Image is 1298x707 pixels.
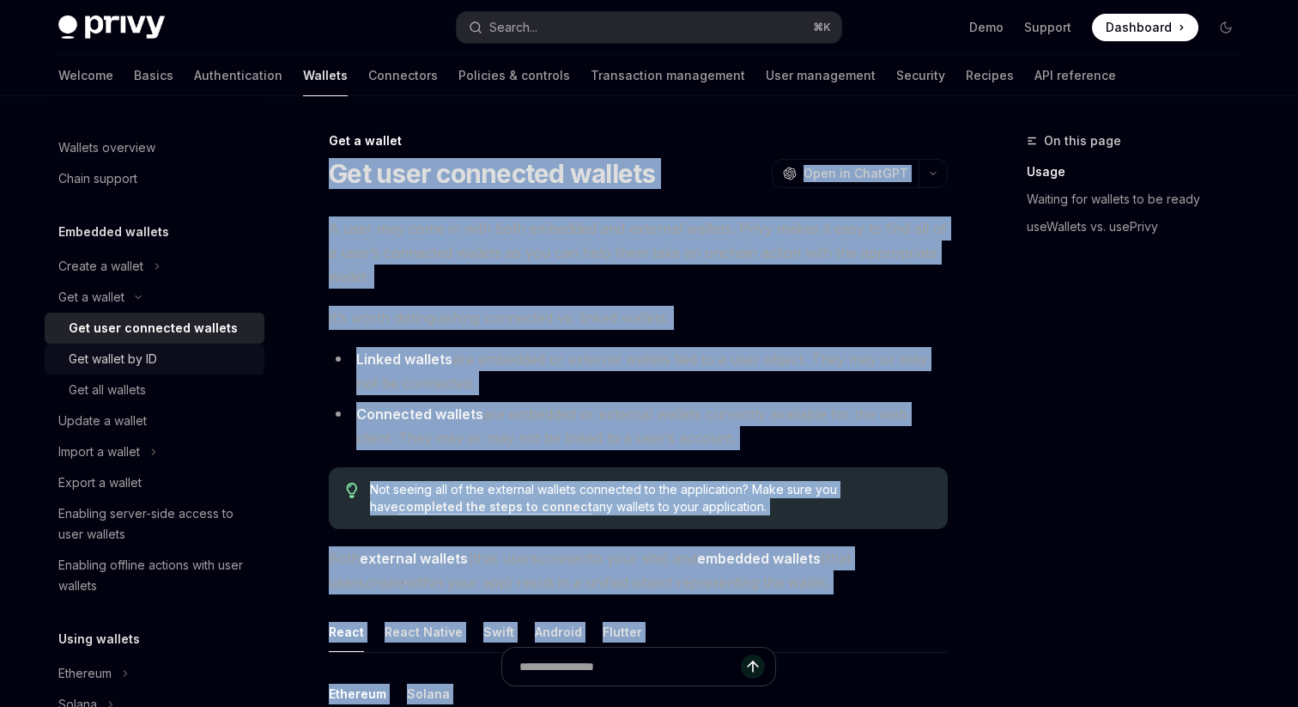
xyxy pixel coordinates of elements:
[1212,14,1240,41] button: Toggle dark mode
[365,574,405,591] em: create
[45,467,264,498] a: Export a wallet
[398,499,592,515] a: completed the steps to connect
[969,19,1004,36] a: Demo
[356,350,452,368] strong: Linked wallets
[58,256,143,277] div: Create a wallet
[966,55,1014,96] a: Recipes
[58,411,147,431] div: Update a wallet
[194,55,282,96] a: Authentication
[483,612,514,652] button: Swift
[58,137,155,158] div: Wallets overview
[1044,131,1121,151] span: On this page
[329,612,364,652] button: React
[329,216,948,289] span: A user may come in with both embedded and external wallets. Privy makes it easy to find all of a ...
[360,550,468,567] strong: external wallets
[45,405,264,436] a: Update a wallet
[134,55,173,96] a: Basics
[591,55,745,96] a: Transaction management
[1027,213,1253,241] a: useWallets vs. usePrivy
[58,442,140,462] div: Import a wallet
[58,55,113,96] a: Welcome
[329,306,948,330] span: It’s worth distinguishing connected vs. linked wallets:
[45,132,264,163] a: Wallets overview
[1106,19,1172,36] span: Dashboard
[896,55,945,96] a: Security
[766,55,876,96] a: User management
[368,55,438,96] a: Connectors
[69,349,157,369] div: Get wallet by ID
[58,472,142,493] div: Export a wallet
[1027,186,1253,213] a: Waiting for wallets to be ready
[538,550,590,567] em: connect
[45,375,264,405] a: Get all wallets
[329,158,656,189] h1: Get user connected wallets
[346,483,358,498] svg: Tip
[58,663,112,684] div: Ethereum
[329,132,948,149] div: Get a wallet
[697,550,821,567] strong: embedded wallets
[58,222,169,242] h5: Embedded wallets
[813,21,831,34] span: ⌘ K
[58,629,140,649] h5: Using wallets
[603,612,642,652] button: Flutter
[329,402,948,450] li: are embedded or external wallets currently available for the web client. They may or may not be l...
[370,481,931,515] span: Not seeing all of the external wallets connected to the application? Make sure you have any walle...
[385,612,463,652] button: React Native
[45,163,264,194] a: Chain support
[1034,55,1116,96] a: API reference
[45,344,264,375] a: Get wallet by ID
[535,612,582,652] button: Android
[303,55,348,96] a: Wallets
[329,347,948,395] li: are embedded or external wallets tied to a user object. They may or may not be connected.
[69,380,146,400] div: Get all wallets
[741,655,765,679] button: Send message
[1024,19,1071,36] a: Support
[489,17,537,38] div: Search...
[772,159,919,188] button: Open in ChatGPT
[329,546,948,594] span: Both (that users to your site) and (that users within your app) result in a unified object repres...
[457,12,841,43] button: Search...⌘K
[69,318,238,338] div: Get user connected wallets
[58,503,254,545] div: Enabling server-side access to user wallets
[458,55,570,96] a: Policies & controls
[58,168,137,189] div: Chain support
[45,498,264,550] a: Enabling server-side access to user wallets
[1092,14,1198,41] a: Dashboard
[45,550,264,601] a: Enabling offline actions with user wallets
[58,15,165,40] img: dark logo
[804,165,908,182] span: Open in ChatGPT
[58,287,124,308] div: Get a wallet
[356,405,483,423] strong: Connected wallets
[45,313,264,344] a: Get user connected wallets
[1027,158,1253,186] a: Usage
[58,555,254,596] div: Enabling offline actions with user wallets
